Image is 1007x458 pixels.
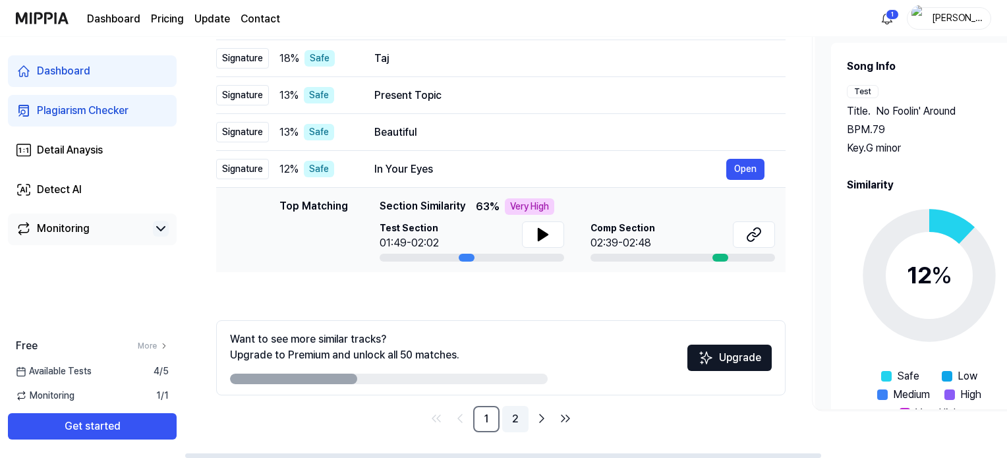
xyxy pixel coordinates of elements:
[16,221,148,237] a: Monitoring
[304,50,335,67] div: Safe
[87,11,140,27] a: Dashboard
[380,235,439,251] div: 01:49-02:02
[374,51,764,67] div: Taj
[16,389,74,403] span: Monitoring
[230,331,459,363] div: Want to see more similar tracks? Upgrade to Premium and unlock all 50 matches.
[847,140,1004,156] div: Key. G minor
[897,368,919,384] span: Safe
[304,124,334,140] div: Safe
[279,125,299,140] span: 13 %
[37,221,90,237] div: Monitoring
[279,88,299,103] span: 13 %
[37,142,103,158] div: Detail Anaysis
[931,261,952,289] span: %
[590,235,655,251] div: 02:39-02:48
[8,174,177,206] a: Detect AI
[907,7,991,30] button: profile[PERSON_NAME]
[8,95,177,127] a: Plagiarism Checker
[216,122,269,142] div: Signature
[502,406,529,432] a: 2
[847,103,871,119] span: Title .
[960,387,981,403] span: High
[907,258,952,293] div: 12
[374,88,764,103] div: Present Topic
[151,11,184,27] a: Pricing
[8,55,177,87] a: Dashboard
[911,5,927,32] img: profile
[847,122,1004,138] div: BPM. 79
[216,85,269,105] div: Signature
[216,48,269,69] div: Signature
[304,87,334,103] div: Safe
[687,356,772,368] a: SparklesUpgrade
[931,11,983,25] div: [PERSON_NAME]
[279,198,348,262] div: Top Matching
[687,345,772,371] button: Upgrade
[16,338,38,354] span: Free
[879,11,895,26] img: 알림
[37,182,82,198] div: Detect AI
[876,103,956,119] span: No Foolin' Around
[958,368,977,384] span: Low
[138,340,169,352] a: More
[877,8,898,29] button: 알림1
[279,51,299,67] span: 18 %
[216,406,786,432] nav: pagination
[194,11,230,27] a: Update
[8,134,177,166] a: Detail Anaysis
[304,161,334,177] div: Safe
[216,159,269,179] div: Signature
[156,389,169,403] span: 1 / 1
[915,405,960,421] span: Very High
[8,413,177,440] button: Get started
[847,85,878,98] div: Test
[426,408,447,429] a: Go to first page
[531,408,552,429] a: Go to next page
[374,125,764,140] div: Beautiful
[590,221,655,235] span: Comp Section
[726,159,764,180] button: Open
[154,364,169,378] span: 4 / 5
[476,199,500,215] span: 63 %
[380,221,439,235] span: Test Section
[893,387,930,403] span: Medium
[279,161,299,177] span: 12 %
[473,406,500,432] a: 1
[380,198,465,215] span: Section Similarity
[37,63,90,79] div: Dashboard
[698,350,714,366] img: Sparkles
[16,364,92,378] span: Available Tests
[505,198,554,215] div: Very High
[37,103,129,119] div: Plagiarism Checker
[555,408,576,429] a: Go to last page
[374,161,726,177] div: In Your Eyes
[449,408,471,429] a: Go to previous page
[241,11,280,27] a: Contact
[886,9,899,20] div: 1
